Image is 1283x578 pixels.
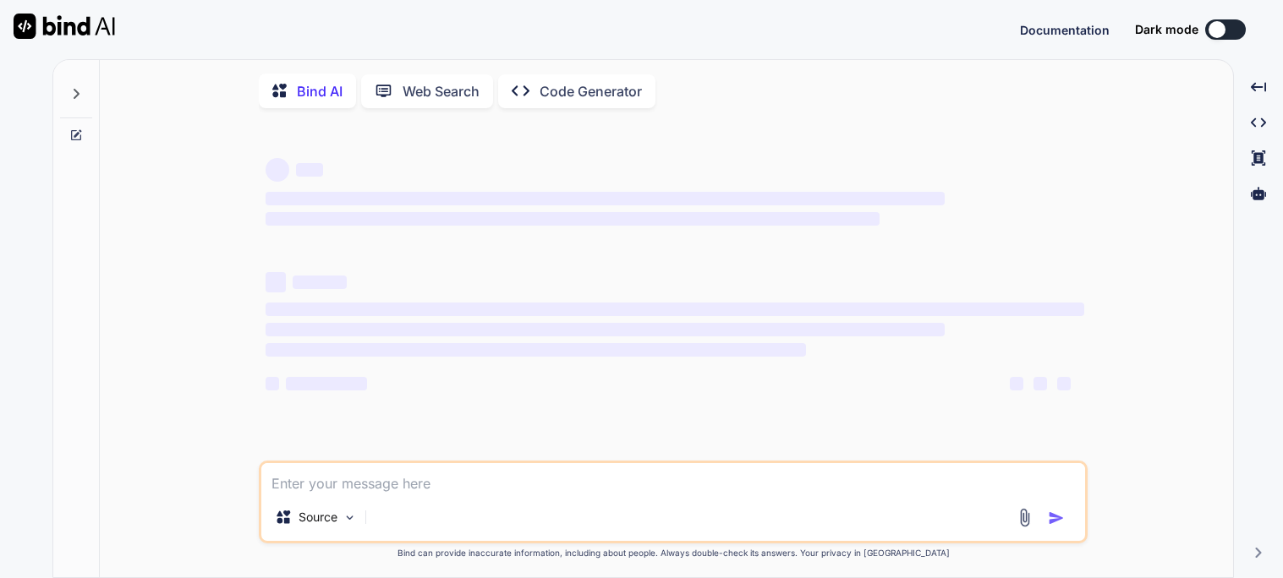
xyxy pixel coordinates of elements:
p: Source [299,509,337,526]
span: ‌ [266,377,279,390]
span: ‌ [266,272,286,292]
span: ‌ [286,377,367,390]
p: Bind can provide inaccurate information, including about people. Always double-check its answers.... [259,547,1088,559]
img: Pick Models [343,510,357,525]
button: Documentation [1020,21,1110,39]
span: ‌ [1034,377,1047,390]
p: Web Search [403,81,480,101]
p: Code Generator [540,81,642,101]
span: ‌ [1057,377,1071,390]
span: ‌ [266,192,945,205]
span: ‌ [296,163,323,177]
span: ‌ [266,323,945,336]
span: ‌ [266,212,880,226]
span: ‌ [266,303,1084,316]
span: ‌ [266,158,289,182]
p: Bind AI [297,81,343,101]
span: Documentation [1020,23,1110,37]
span: ‌ [293,275,347,289]
span: Dark mode [1135,21,1198,38]
img: icon [1048,510,1065,526]
span: ‌ [266,343,806,357]
img: Bind AI [14,14,115,39]
span: ‌ [1010,377,1023,390]
img: attachment [1015,508,1034,527]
